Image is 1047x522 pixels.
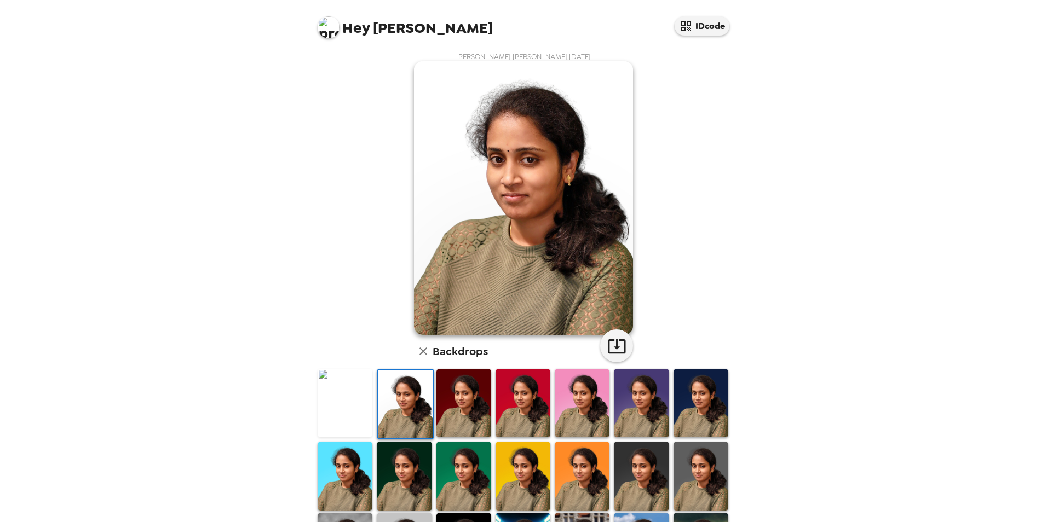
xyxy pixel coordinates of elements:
span: Hey [342,18,370,38]
img: profile pic [318,16,340,38]
span: [PERSON_NAME] [318,11,493,36]
span: [PERSON_NAME] [PERSON_NAME] , [DATE] [456,52,591,61]
img: Original [318,369,372,437]
img: user [414,61,633,335]
button: IDcode [675,16,729,36]
h6: Backdrops [433,343,488,360]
